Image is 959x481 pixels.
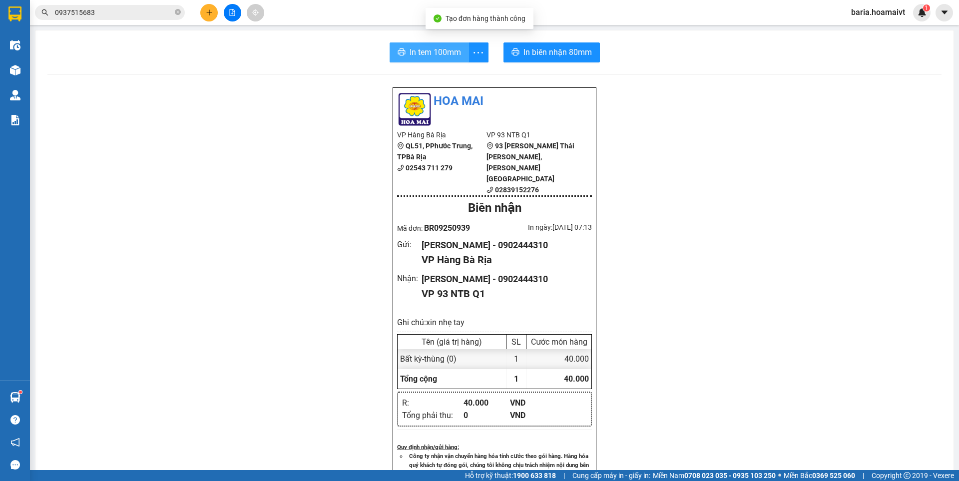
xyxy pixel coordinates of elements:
[464,409,510,422] div: 0
[503,42,600,62] button: printerIn biên nhận 80mm
[523,46,592,58] span: In biên nhận 80mm
[402,397,464,409] div: R :
[397,129,486,140] li: VP Hàng Bà Rịa
[10,65,20,75] img: warehouse-icon
[397,443,592,452] div: Quy định nhận/gửi hàng :
[495,186,539,194] b: 02839152276
[397,164,404,171] span: phone
[424,223,470,233] span: BR09250939
[563,470,565,481] span: |
[10,438,20,447] span: notification
[514,374,518,384] span: 1
[465,470,556,481] span: Hỗ trợ kỹ thuật:
[397,272,422,285] div: Nhận :
[397,92,432,127] img: logo.jpg
[918,8,927,17] img: icon-new-feature
[422,252,584,268] div: VP Hàng Bà Rịa
[936,4,953,21] button: caret-down
[400,374,437,384] span: Tổng cộng
[422,272,584,286] div: [PERSON_NAME] - 0902444310
[206,9,213,16] span: plus
[390,42,469,62] button: printerIn tem 100mm
[175,8,181,17] span: close-circle
[10,40,20,50] img: warehouse-icon
[422,238,584,252] div: [PERSON_NAME] - 0902444310
[247,4,264,21] button: aim
[397,142,404,149] span: environment
[843,6,913,18] span: baria.hoamaivt
[10,90,20,100] img: warehouse-icon
[400,337,503,347] div: Tên (giá trị hàng)
[904,472,911,479] span: copyright
[41,9,48,16] span: search
[510,409,556,422] div: VND
[200,4,218,21] button: plus
[252,9,259,16] span: aim
[229,9,236,16] span: file-add
[402,409,464,422] div: Tổng phải thu :
[526,349,591,369] div: 40.000
[446,14,525,22] span: Tạo đơn hàng thành công
[397,92,592,111] li: Hoa Mai
[175,9,181,15] span: close-circle
[409,453,589,478] strong: Công ty nhận vận chuyển hàng hóa tính cước theo gói hàng. Hàng hóa quý khách tự đóng gói, chúng t...
[10,115,20,125] img: solution-icon
[410,46,461,58] span: In tem 100mm
[940,8,949,17] span: caret-down
[923,4,930,11] sup: 1
[509,337,523,347] div: SL
[422,286,584,302] div: VP 93 NTB Q1
[684,472,776,480] strong: 0708 023 035 - 0935 103 250
[778,474,781,478] span: ⚪️
[494,222,592,233] div: In ngày: [DATE] 07:13
[510,397,556,409] div: VND
[469,42,488,62] button: more
[406,164,453,172] b: 02543 711 279
[400,354,457,364] span: Bất kỳ - thùng (0)
[564,374,589,384] span: 40.000
[224,4,241,21] button: file-add
[572,470,650,481] span: Cung cấp máy in - giấy in:
[486,142,574,183] b: 93 [PERSON_NAME] Thái [PERSON_NAME], [PERSON_NAME][GEOGRAPHIC_DATA]
[8,6,21,21] img: logo-vxr
[19,391,22,394] sup: 1
[397,238,422,251] div: Gửi :
[397,316,592,329] div: Ghi chú: xin nhẹ tay
[486,186,493,193] span: phone
[511,48,519,57] span: printer
[434,14,442,22] span: check-circle
[397,199,592,218] div: Biên nhận
[653,470,776,481] span: Miền Nam
[486,129,576,140] li: VP 93 NTB Q1
[397,222,494,234] div: Mã đơn:
[55,7,173,18] input: Tìm tên, số ĐT hoặc mã đơn
[784,470,855,481] span: Miền Bắc
[397,142,473,161] b: QL51, PPhước Trung, TPBà Rịa
[398,48,406,57] span: printer
[10,392,20,403] img: warehouse-icon
[464,397,510,409] div: 40.000
[529,337,589,347] div: Cước món hàng
[10,460,20,470] span: message
[10,415,20,425] span: question-circle
[513,472,556,480] strong: 1900 633 818
[469,46,488,59] span: more
[925,4,928,11] span: 1
[863,470,864,481] span: |
[506,349,526,369] div: 1
[486,142,493,149] span: environment
[812,472,855,480] strong: 0369 525 060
